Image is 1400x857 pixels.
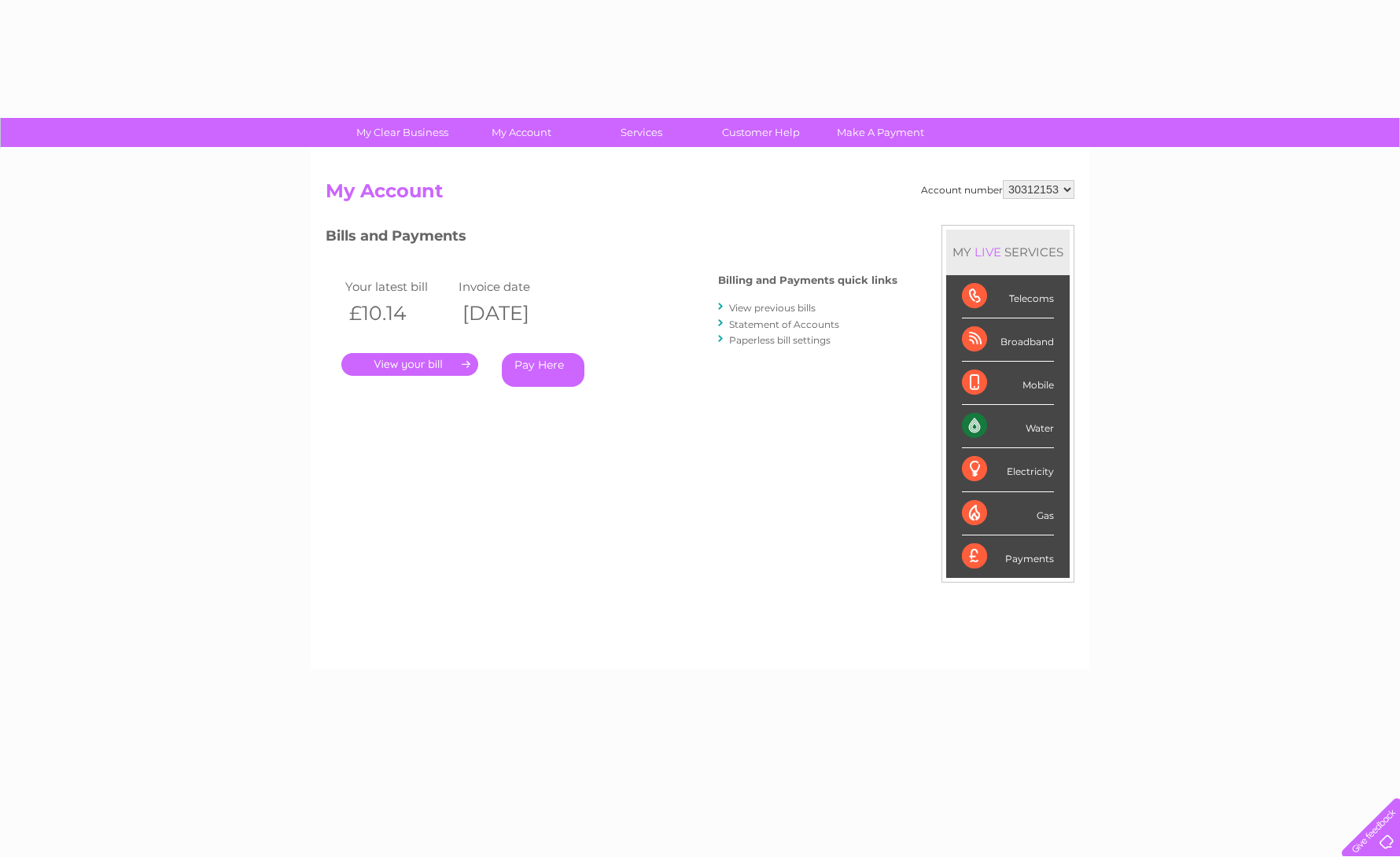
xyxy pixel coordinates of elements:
div: Mobile [962,362,1054,405]
h4: Billing and Payments quick links [718,274,897,286]
a: Customer Help [696,118,826,147]
div: Account number [921,180,1074,199]
div: LIVE [971,245,1004,259]
a: Pay Here [502,353,584,387]
td: Invoice date [455,276,568,297]
a: Services [577,118,706,147]
h3: Bills and Payments [326,225,897,252]
div: Broadband [962,318,1054,362]
a: Statement of Accounts [729,318,839,330]
a: Make A Payment [816,118,945,147]
div: Gas [962,492,1054,535]
h2: My Account [326,180,1074,210]
div: Water [962,405,1054,448]
a: My Clear Business [337,118,467,147]
a: My Account [457,118,587,147]
th: [DATE] [455,297,568,329]
div: Telecoms [962,275,1054,318]
a: . [341,353,478,376]
div: Electricity [962,448,1054,491]
th: £10.14 [341,297,455,329]
a: View previous bills [729,302,816,314]
a: Paperless bill settings [729,334,831,346]
div: MY SERVICES [946,230,1070,274]
td: Your latest bill [341,276,455,297]
div: Payments [962,535,1054,578]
